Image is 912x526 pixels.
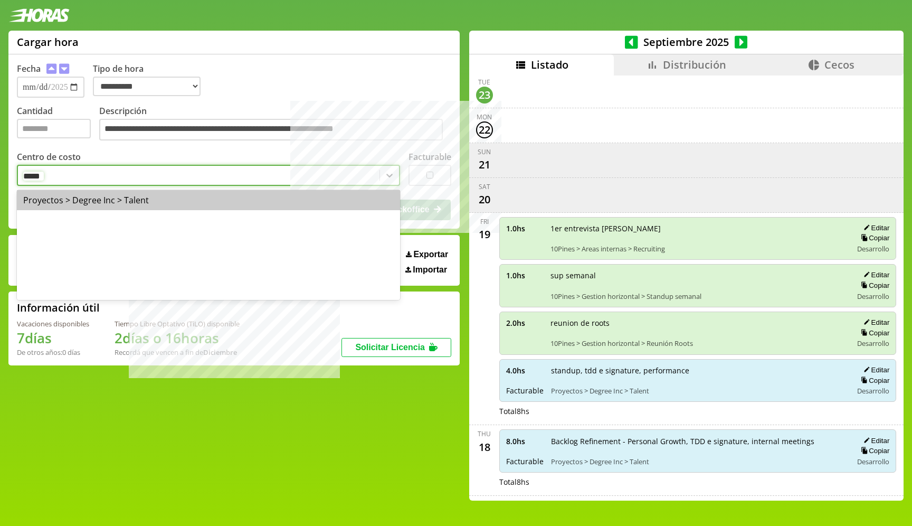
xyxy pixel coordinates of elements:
span: Desarrollo [857,457,889,466]
span: reunion de roots [550,318,845,328]
span: 1.0 hs [506,270,543,280]
span: Exportar [413,250,448,259]
button: Solicitar Licencia [341,338,451,357]
div: 23 [476,87,493,104]
div: 20 [476,191,493,208]
div: 22 [476,121,493,138]
textarea: Descripción [99,119,443,141]
label: Facturable [408,151,451,163]
span: 10Pines > Gestion horizontal > Standup semanal [550,292,845,301]
button: Editar [860,270,889,279]
span: Distribución [663,58,726,72]
h2: Información útil [17,300,100,315]
b: Diciembre [203,347,237,357]
button: Exportar [403,249,451,260]
span: Backlog Refinement - Personal Growth, TDD e signature, internal meetings [551,436,845,446]
span: Facturable [506,386,544,396]
span: Cecos [824,58,854,72]
label: Tipo de hora [93,63,209,98]
span: Facturable [506,456,544,466]
div: Total 8 hs [499,406,897,416]
span: 8.0 hs [506,436,544,446]
label: Centro de costo [17,151,81,163]
button: Copiar [858,376,889,385]
button: Copiar [858,281,889,290]
span: Proyectos > Degree Inc > Talent [551,386,845,396]
button: Editar [860,223,889,232]
button: Editar [860,436,889,445]
label: Fecha [17,63,41,74]
span: Importar [413,265,447,275]
span: standup, tdd e signature, performance [551,365,845,375]
span: 1er entrevista [PERSON_NAME] [550,223,845,233]
div: Recordá que vencen a fin de [115,347,240,357]
div: Sat [479,182,490,191]
h1: 2 días o 16 horas [115,328,240,347]
input: Cantidad [17,119,91,138]
div: Total 8 hs [499,477,897,487]
button: Copiar [858,233,889,242]
div: Thu [478,429,491,438]
div: 21 [476,156,493,173]
span: Desarrollo [857,339,889,348]
span: 1.0 hs [506,223,543,233]
span: 10Pines > Gestion horizontal > Reunión Roots [550,339,845,348]
span: 2.0 hs [506,318,543,328]
label: Cantidad [17,105,99,144]
div: Proyectos > Degree Inc > Talent [17,190,400,210]
h1: Cargar hora [17,35,79,49]
h1: 7 días [17,328,89,347]
span: 10Pines > Areas internas > Recruiting [550,244,845,253]
span: sup semanal [550,270,845,280]
div: Mon [477,112,492,121]
div: Tue [478,78,490,87]
label: Descripción [99,105,451,144]
span: Desarrollo [857,244,889,253]
img: logotipo [8,8,70,22]
button: Copiar [858,328,889,337]
button: Copiar [858,446,889,455]
select: Tipo de hora [93,77,201,96]
div: 19 [476,226,493,243]
span: Desarrollo [857,292,889,301]
span: Proyectos > Degree Inc > Talent [551,457,845,466]
button: Editar [860,318,889,327]
span: Desarrollo [857,386,889,396]
div: Vacaciones disponibles [17,319,89,328]
div: Sun [478,147,491,156]
span: Solicitar Licencia [355,343,425,352]
span: Septiembre 2025 [638,35,735,49]
div: scrollable content [469,76,904,499]
div: Tiempo Libre Optativo (TiLO) disponible [115,319,240,328]
div: De otros años: 0 días [17,347,89,357]
div: Fri [480,217,489,226]
span: 4.0 hs [506,365,544,375]
span: Listado [531,58,568,72]
div: 18 [476,438,493,455]
button: Editar [860,365,889,374]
